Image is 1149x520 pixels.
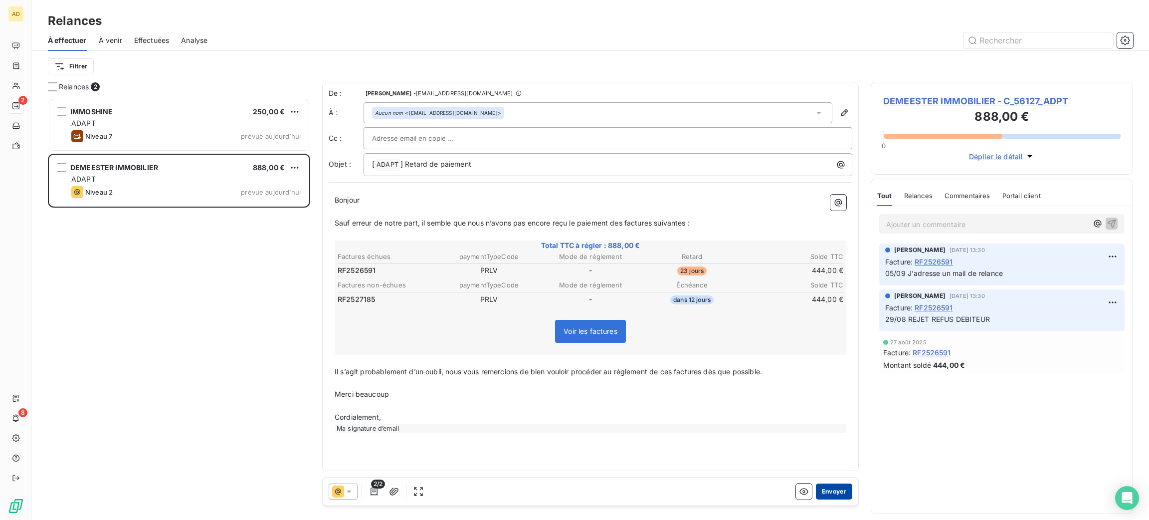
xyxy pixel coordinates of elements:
[48,12,102,30] h3: Relances
[70,107,113,116] span: IMMOSHINE
[439,280,540,290] th: paymentTypeCode
[337,252,438,262] th: Factures échues
[642,252,743,262] th: Retard
[1115,486,1139,510] div: Open Intercom Messenger
[134,35,170,45] span: Effectuées
[743,280,844,290] th: Solde TTC
[883,94,1121,108] span: DEMEESTER IMMOBILIER - C_56127_ADPT
[335,413,381,421] span: Cordialement,
[375,109,501,116] div: <[EMAIL_ADDRESS][DOMAIN_NAME]>
[439,252,540,262] th: paymentTypeCode
[70,163,158,172] span: DEMEESTER IMMOBILIER
[885,302,913,313] span: Facture :
[883,360,931,370] span: Montant soldé
[329,133,364,143] label: Cc :
[241,132,301,140] span: prévue aujourd’hui
[375,159,400,171] span: ADAPT
[883,108,1121,128] h3: 888,00 €
[337,294,438,305] td: RF2527185
[885,269,1003,277] span: 05/09 J'adresse un mail de relance
[894,246,946,255] span: [PERSON_NAME]
[335,367,762,376] span: Il s’agit probablement d’un oubli, nous vous remercions de bien vouloir procéder au règlement de ...
[743,265,844,276] td: 444,00 €
[564,327,617,335] span: Voir les factures
[338,265,376,275] span: RF2526591
[969,151,1023,162] span: Déplier le détail
[400,160,471,168] span: ] Retard de paiement
[915,302,953,313] span: RF2526591
[335,196,360,204] span: Bonjour
[877,192,892,200] span: Tout
[329,160,351,168] span: Objet :
[253,163,285,172] span: 888,00 €
[181,35,207,45] span: Analyse
[8,6,24,22] div: AD
[890,339,927,345] span: 27 août 2025
[885,315,990,323] span: 29/08 REJET REFUS DEBITEUR
[253,107,285,116] span: 250,00 €
[883,347,911,358] span: Facture :
[642,280,743,290] th: Échéance
[18,96,27,105] span: 2
[59,82,89,92] span: Relances
[85,188,113,196] span: Niveau 2
[336,241,845,251] span: Total TTC à régler : 888,00 €
[894,291,946,300] span: [PERSON_NAME]
[241,188,301,196] span: prévue aujourd’hui
[540,265,641,276] td: -
[816,484,852,500] button: Envoyer
[950,293,985,299] span: [DATE] 13:30
[329,88,364,98] span: De :
[950,247,985,253] span: [DATE] 13:30
[904,192,933,200] span: Relances
[439,265,540,276] td: PRLV
[945,192,990,200] span: Commentaires
[743,252,844,262] th: Solde TTC
[540,294,641,305] td: -
[913,347,951,358] span: RF2526591
[963,32,1113,48] input: Rechercher
[372,131,479,146] input: Adresse email en copie ...
[371,480,385,489] span: 2/2
[99,35,122,45] span: À venir
[413,90,513,96] span: - [EMAIL_ADDRESS][DOMAIN_NAME]
[372,160,375,168] span: [
[48,35,87,45] span: À effectuer
[375,109,403,116] em: Aucun nom
[670,295,714,304] span: dans 12 jours
[439,294,540,305] td: PRLV
[882,142,886,150] span: 0
[966,151,1038,162] button: Déplier le détail
[540,252,641,262] th: Mode de réglement
[71,119,96,127] span: ADAPT
[540,280,641,290] th: Mode de réglement
[18,408,27,417] span: 8
[1002,192,1041,200] span: Portail client
[8,498,24,514] img: Logo LeanPay
[915,257,953,267] span: RF2526591
[677,266,707,275] span: 23 jours
[335,390,389,398] span: Merci beaucoup
[91,82,100,91] span: 2
[366,90,411,96] span: [PERSON_NAME]
[885,257,913,267] span: Facture :
[335,219,690,227] span: Sauf erreur de notre part, il semble que nous n’avons pas encore reçu le paiement des factures su...
[71,175,96,183] span: ADAPT
[337,280,438,290] th: Factures non-échues
[48,58,94,74] button: Filtrer
[329,108,364,118] label: À :
[85,132,112,140] span: Niveau 7
[743,294,844,305] td: 444,00 €
[933,360,965,370] span: 444,00 €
